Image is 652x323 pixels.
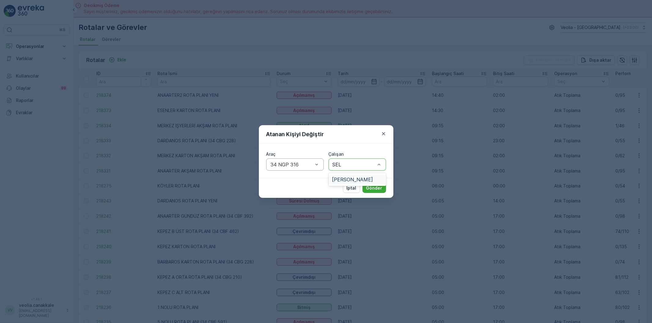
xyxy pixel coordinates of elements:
[332,177,373,182] span: [PERSON_NAME]
[329,151,344,157] label: Çalışan
[266,151,276,157] label: Araç
[366,185,382,191] p: Gönder
[343,183,360,193] button: İptal
[347,185,356,191] p: İptal
[363,183,386,193] button: Gönder
[266,130,324,139] p: Atanan Kişiyi Değiştir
